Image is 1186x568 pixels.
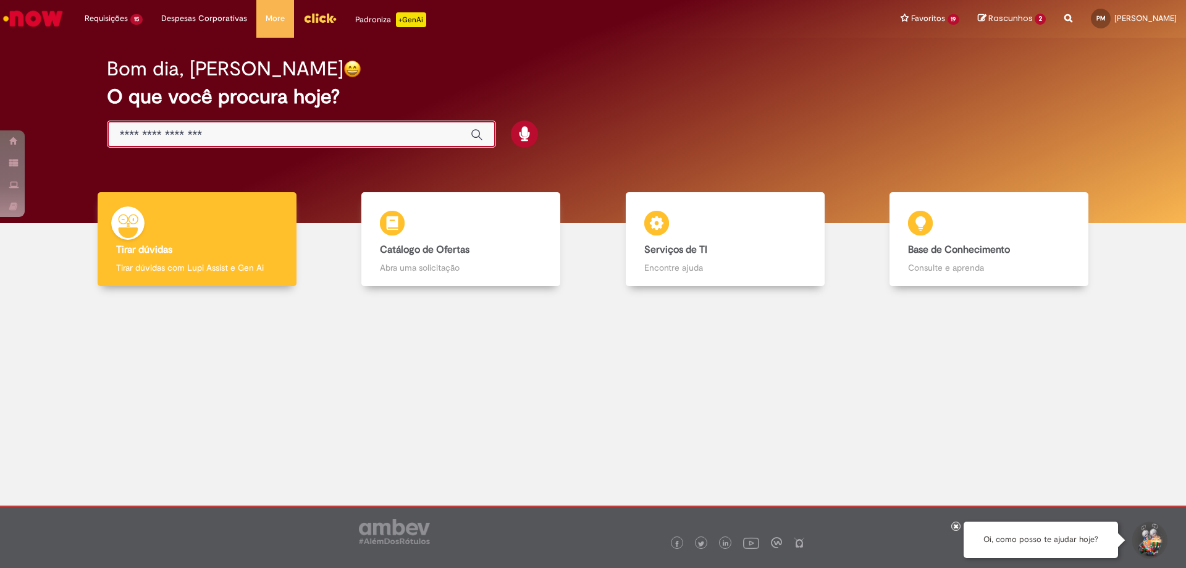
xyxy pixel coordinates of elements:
p: Encontre ajuda [644,261,806,274]
img: logo_footer_linkedin.png [723,540,729,548]
p: +GenAi [396,12,426,27]
img: happy-face.png [343,60,361,78]
span: PM [1096,14,1106,22]
button: Iniciar Conversa de Suporte [1130,522,1167,559]
h2: O que você procura hoje? [107,86,1080,108]
img: ServiceNow [1,6,65,31]
a: Serviços de TI Encontre ajuda [593,192,857,287]
a: Catálogo de Ofertas Abra uma solicitação [329,192,594,287]
img: logo_footer_naosei.png [794,537,805,548]
img: logo_footer_ambev_rotulo_gray.png [359,519,430,544]
span: Despesas Corporativas [161,12,247,25]
img: logo_footer_youtube.png [743,535,759,551]
div: Oi, como posso te ajudar hoje? [964,522,1118,558]
div: Padroniza [355,12,426,27]
img: logo_footer_workplace.png [771,537,782,548]
b: Serviços de TI [644,244,707,256]
span: 19 [948,14,960,25]
span: More [266,12,285,25]
p: Consulte e aprenda [908,261,1070,274]
p: Abra uma solicitação [380,261,542,274]
span: Requisições [85,12,128,25]
h2: Bom dia, [PERSON_NAME] [107,58,343,80]
img: click_logo_yellow_360x200.png [303,9,337,27]
img: logo_footer_twitter.png [698,541,704,547]
span: 2 [1035,14,1046,25]
b: Base de Conhecimento [908,244,1010,256]
a: Base de Conhecimento Consulte e aprenda [857,192,1122,287]
b: Catálogo de Ofertas [380,244,469,256]
p: Tirar dúvidas com Lupi Assist e Gen Ai [116,261,278,274]
a: Tirar dúvidas Tirar dúvidas com Lupi Assist e Gen Ai [65,192,329,287]
img: logo_footer_facebook.png [674,541,680,547]
span: [PERSON_NAME] [1114,13,1177,23]
b: Tirar dúvidas [116,244,172,256]
span: 15 [130,14,143,25]
span: Favoritos [911,12,945,25]
span: Rascunhos [988,12,1033,24]
a: Rascunhos [978,13,1046,25]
